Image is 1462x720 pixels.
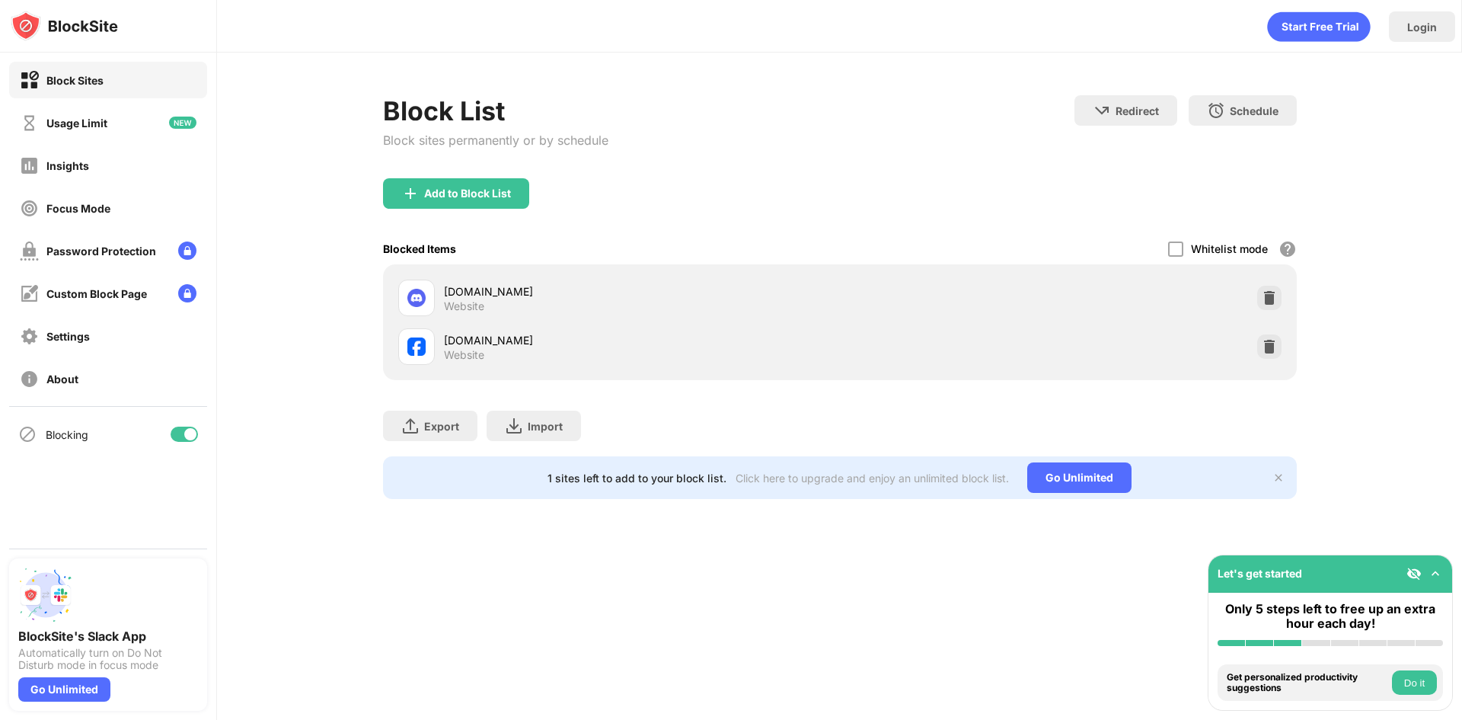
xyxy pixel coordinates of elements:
div: Automatically turn on Do Not Disturb mode in focus mode [18,647,198,671]
img: time-usage-off.svg [20,114,39,133]
img: settings-off.svg [20,327,39,346]
div: Block Sites [46,74,104,87]
div: [DOMAIN_NAME] [444,332,840,348]
img: insights-off.svg [20,156,39,175]
img: logo-blocksite.svg [11,11,118,41]
img: password-protection-off.svg [20,242,39,261]
div: Schedule [1230,104,1278,117]
button: Do it [1392,670,1437,695]
div: Block List [383,95,608,126]
img: favicons [407,289,426,307]
div: Usage Limit [46,117,107,130]
img: focus-off.svg [20,199,39,218]
div: Website [444,348,484,362]
div: Block sites permanently or by schedule [383,133,608,148]
div: Custom Block Page [46,287,147,300]
img: lock-menu.svg [178,284,196,302]
div: animation [1267,11,1371,42]
div: Let's get started [1218,567,1302,580]
div: Website [444,299,484,313]
div: Whitelist mode [1191,242,1268,255]
div: Focus Mode [46,202,110,215]
div: Import [528,420,563,433]
div: Insights [46,159,89,172]
img: about-off.svg [20,370,39,389]
div: Settings [46,330,90,343]
div: Only 5 steps left to free up an extra hour each day! [1218,602,1443,631]
div: Password Protection [46,245,156,258]
img: eye-not-visible.svg [1406,566,1422,581]
div: Export [424,420,459,433]
img: favicons [407,338,426,356]
img: customize-block-page-off.svg [20,284,39,303]
div: Blocking [46,428,88,441]
div: [DOMAIN_NAME] [444,283,840,299]
img: omni-setup-toggle.svg [1428,566,1443,581]
div: BlockSite's Slack App [18,629,198,644]
div: Login [1407,21,1437,34]
div: Redirect [1116,104,1159,117]
div: Go Unlimited [18,677,110,702]
div: 1 sites left to add to your block list. [547,472,726,485]
div: Blocked Items [383,242,456,255]
div: Click here to upgrade and enjoy an unlimited block list. [736,472,1009,485]
img: lock-menu.svg [178,242,196,260]
div: About [46,373,78,386]
img: blocking-icon.svg [18,425,37,443]
div: Add to Block List [424,187,511,200]
img: push-slack.svg [18,568,73,622]
img: block-on.svg [20,71,39,90]
div: Go Unlimited [1027,462,1132,493]
div: Get personalized productivity suggestions [1227,672,1388,694]
img: x-button.svg [1272,472,1285,484]
img: new-icon.svg [169,117,196,129]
